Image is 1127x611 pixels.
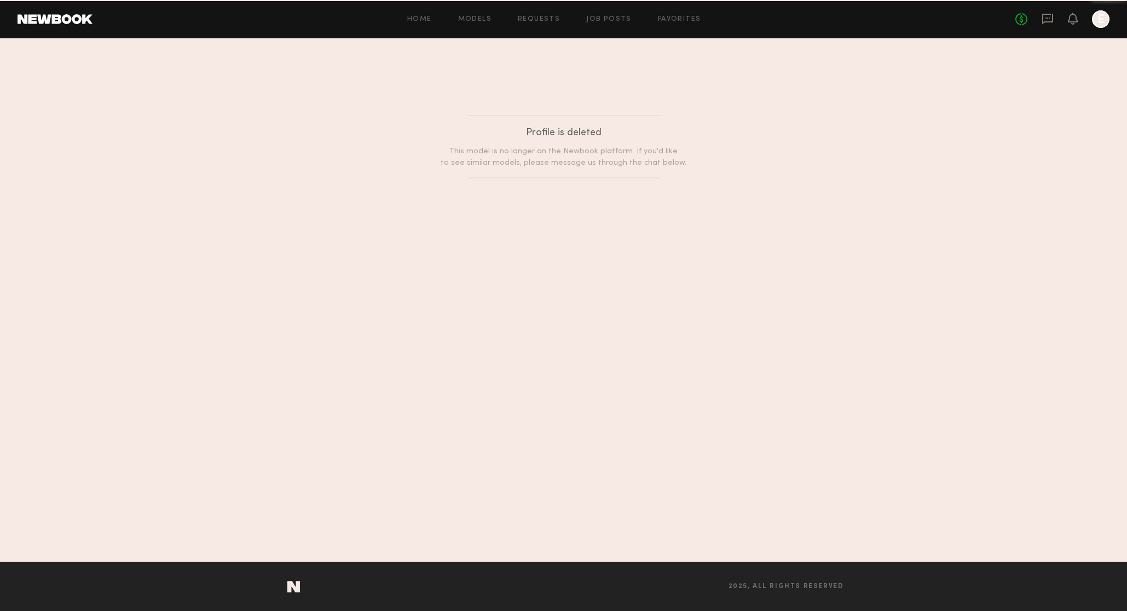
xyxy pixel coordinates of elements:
[518,16,560,23] a: Requests
[1092,10,1109,28] a: E
[586,16,632,23] a: Job Posts
[729,583,844,590] span: 2025, all rights reserved
[407,16,432,23] a: Home
[458,16,492,23] a: Models
[658,16,701,23] a: Favorites
[440,125,687,141] div: Profile is deleted
[440,146,687,169] p: This model is no longer on the Newbook platform. If you'd like to see similar models, please mess...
